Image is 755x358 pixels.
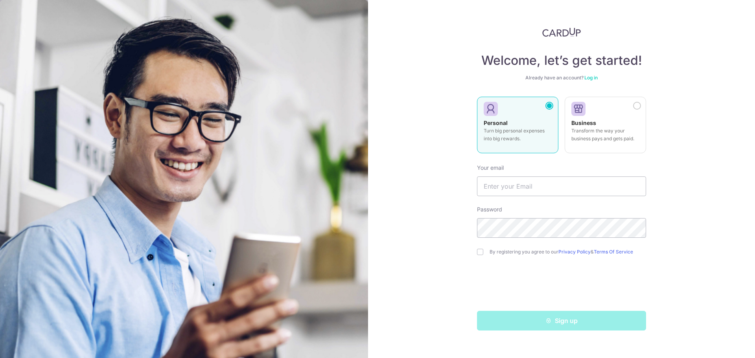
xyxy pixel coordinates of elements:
label: Password [477,206,502,213]
label: By registering you agree to our & [490,249,646,255]
a: Privacy Policy [558,249,591,255]
p: Transform the way your business pays and gets paid. [571,127,639,143]
strong: Personal [484,119,508,126]
a: Terms Of Service [594,249,633,255]
div: Already have an account? [477,75,646,81]
label: Your email [477,164,504,172]
h4: Welcome, let’s get started! [477,53,646,68]
p: Turn big personal expenses into big rewards. [484,127,552,143]
strong: Business [571,119,596,126]
a: Log in [584,75,598,81]
a: Personal Turn big personal expenses into big rewards. [477,97,558,158]
input: Enter your Email [477,176,646,196]
iframe: reCAPTCHA [502,271,621,301]
img: CardUp Logo [542,28,581,37]
a: Business Transform the way your business pays and gets paid. [565,97,646,158]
